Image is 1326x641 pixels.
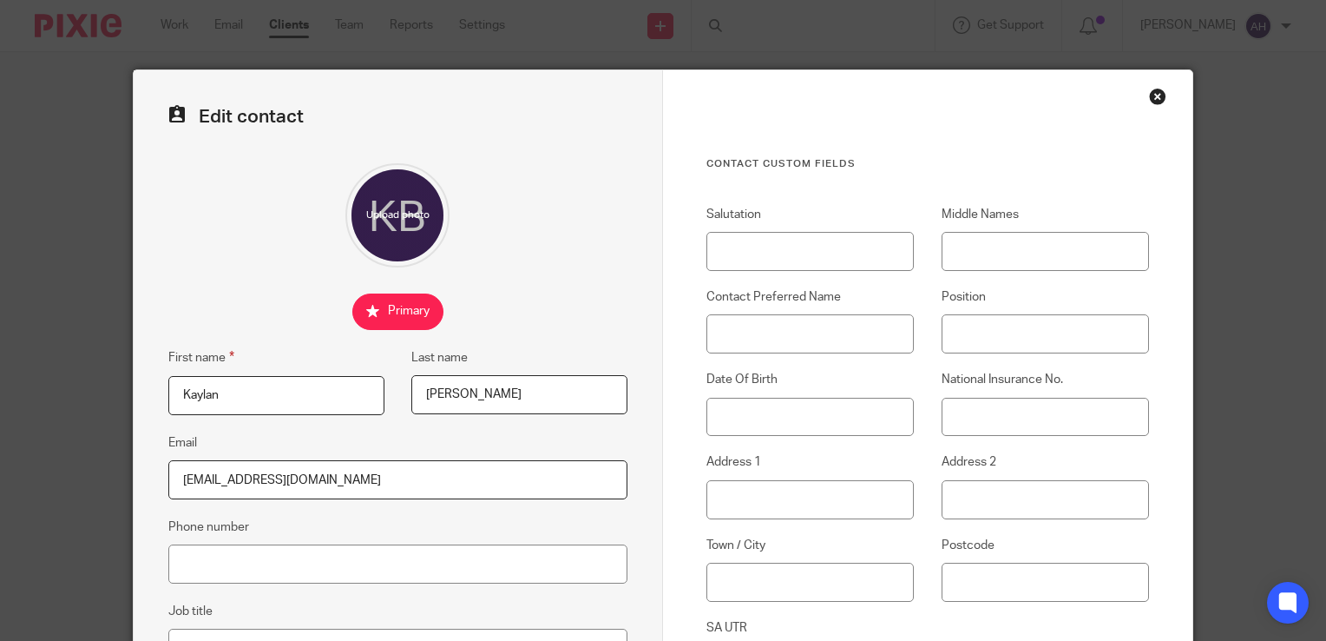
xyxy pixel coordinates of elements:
[942,288,1149,306] label: Position
[706,157,1149,171] h3: Contact Custom fields
[168,105,627,129] h2: Edit contact
[706,288,914,306] label: Contact Preferred Name
[168,347,234,367] label: First name
[942,537,1149,554] label: Postcode
[168,434,197,452] label: Email
[1149,88,1166,105] div: Close this dialog window
[942,371,1149,388] label: National Insurance No.
[706,371,914,388] label: Date Of Birth
[706,453,914,471] label: Address 1
[168,519,249,536] label: Phone number
[168,603,213,620] label: Job title
[706,537,914,554] label: Town / City
[942,206,1149,223] label: Middle Names
[411,349,468,367] label: Last name
[942,453,1149,471] label: Address 2
[706,206,914,223] label: Salutation
[706,619,914,637] label: SA UTR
